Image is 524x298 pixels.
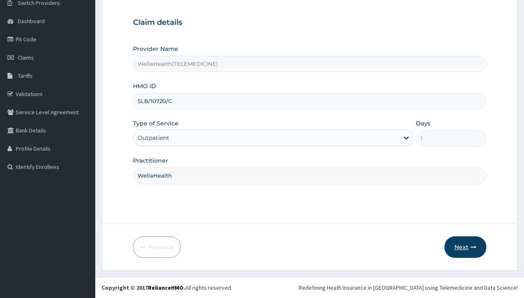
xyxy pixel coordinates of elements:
button: Previous [133,236,181,258]
label: Days [416,119,430,127]
span: Claims [18,54,34,61]
div: Outpatient [138,134,169,142]
input: Enter Name [133,168,486,184]
input: Enter HMO ID [133,93,486,109]
label: HMO ID [133,82,156,90]
footer: All rights reserved. [95,277,524,298]
label: Type of Service [133,119,179,127]
span: Tariffs [18,72,33,79]
div: Redefining Heath Insurance in [GEOGRAPHIC_DATA] using Telemedicine and Data Science! [299,284,518,292]
label: Practitioner [133,156,168,165]
strong: Copyright © 2017 . [101,284,185,291]
h3: Claim details [133,18,486,27]
label: Provider Name [133,45,178,53]
button: Next [444,236,486,258]
span: Dashboard [18,17,45,25]
a: RelianceHMO [148,284,184,291]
